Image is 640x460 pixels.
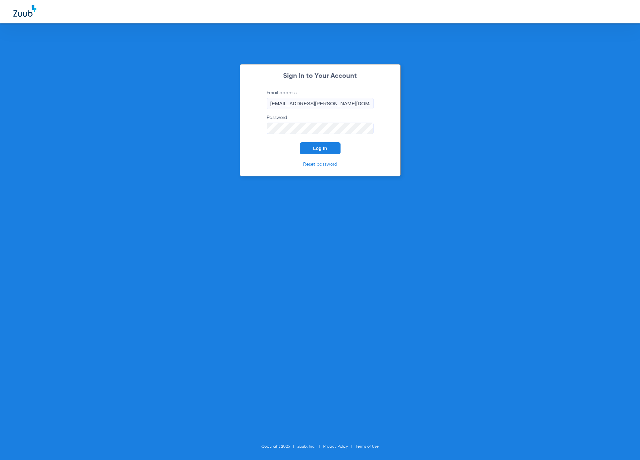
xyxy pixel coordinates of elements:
label: Email address [267,90,374,109]
li: Zuub, Inc. [297,443,323,450]
input: Password [267,123,374,134]
a: Privacy Policy [323,445,348,449]
h2: Sign In to Your Account [257,73,384,80]
iframe: Chat Widget [607,428,640,460]
button: Log In [300,142,341,154]
a: Terms of Use [356,445,379,449]
label: Password [267,114,374,134]
span: Log In [313,146,327,151]
a: Reset password [303,162,337,167]
input: Email address [267,98,374,109]
li: Copyright 2025 [261,443,297,450]
img: Zuub Logo [13,5,36,17]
